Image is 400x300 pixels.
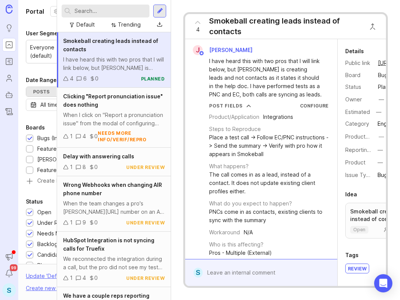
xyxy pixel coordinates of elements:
div: 0 [94,163,98,171]
div: Workaround [209,228,240,237]
div: Date Range [26,76,57,85]
div: Feature Requests (Internal) [37,145,69,153]
div: Default [76,21,95,29]
div: Board [345,71,372,79]
div: 6 [83,74,87,83]
label: Reporting Team [345,147,386,153]
a: Portal [2,38,16,52]
a: Wrong Webhooks when changing AIR phone numberWhen the team changes a pro's [PERSON_NAME][URL] num... [57,176,171,232]
div: 0 [95,74,98,83]
div: Product/Application [209,113,259,121]
div: 1 [70,218,73,227]
div: Planned [37,261,58,270]
div: planned [378,83,398,91]
div: — [379,95,384,104]
a: Smokeball creating leads instead of contactsI have heard this with two pros that I will link belo... [57,32,171,88]
div: PNCs come in as contacts, existing clients to sync with the summary [209,208,329,224]
div: Idea [345,190,357,199]
div: — [374,107,384,117]
div: Smokeball creating leads instead of contacts [209,16,361,37]
button: Post Fields [209,103,251,109]
div: Bugs (Internal) [37,134,69,142]
div: Public link [345,59,372,67]
div: 4 [83,132,86,141]
div: Update ' Default ' [26,272,67,284]
div: When the team changes a pro's [PERSON_NAME][URL] number on an AIR account, it defaults to VR webh... [63,199,165,216]
div: Owner [345,95,372,104]
label: ProductboardID [345,133,386,140]
div: Who is this affecting? [209,240,263,249]
div: Bug [378,171,387,179]
div: 1 [70,132,73,141]
div: Place a test call -> Follow EC/PNC instructions -> Send the summary -> Verify with pro how it app... [209,133,329,158]
div: User Segment [26,29,63,38]
h1: Portal [26,7,44,16]
div: [PERSON_NAME] (Public) [37,155,70,164]
span: Clicking "Report pronunciation issue" does nothing [63,93,163,108]
span: 4 [196,25,200,34]
div: I have heard this with two pros that I will link below, but [PERSON_NAME] is creating leads and n... [63,55,165,72]
div: 1 [70,163,73,171]
div: 4 [70,74,73,83]
div: — [378,158,383,167]
div: Backlog [37,240,58,248]
div: Posts [26,87,56,96]
button: ProductboardID [376,132,386,142]
input: Search... [75,7,146,15]
span: Smokeball creating leads instead of contacts [63,38,158,52]
a: Autopilot [2,88,16,102]
div: When I click on "Report a pronunciation issue" from the modal of configuring AIR's voice + greeti... [63,111,165,128]
div: Candidate [37,251,63,259]
div: All time [40,101,58,109]
button: Settings [50,6,86,17]
img: member badge [199,51,205,56]
div: Category [345,120,372,128]
div: review [346,264,369,273]
span: HubSpot Integration is not syncing calls for Truefix [63,237,154,252]
a: Delay with answering calls180under review [57,148,171,176]
div: planned [141,76,165,82]
div: The call comes in as a lead, instead of a contact. It does not update existing client profiles ei... [209,171,329,196]
div: under review [126,164,165,171]
div: What do you expect to happen? [209,199,292,208]
a: J[PERSON_NAME] [188,45,259,55]
div: 0 [94,132,98,141]
div: Steps to Reproduce [209,125,261,133]
img: Canny Home [6,5,13,13]
div: Everyone (default) [30,43,75,60]
div: Needs More Info/verif/repro [37,229,83,238]
div: We reconnected the integration during a call, but the pro did not see my test calls and contacts ... [63,255,165,272]
div: needs more info/verif/repro [98,130,165,143]
div: under review [126,219,165,226]
div: Pros - Multiple (External) [209,249,272,257]
span: 99 [10,264,17,271]
a: Changelog [2,105,16,118]
button: Announcements [2,250,16,264]
div: Status [26,197,43,206]
div: Estimated [345,109,370,115]
p: open [353,227,365,233]
div: Open Intercom Messenger [374,274,392,292]
label: Issue Type [345,172,373,178]
a: HubSpot Integration is not syncing calls for TruefixWe reconnected the integration during a call,... [57,232,171,287]
a: Users [2,71,16,85]
div: N/A [244,228,253,237]
div: Details [345,47,364,56]
div: J [193,45,203,55]
div: What happens? [209,162,249,171]
button: Close button [365,19,380,34]
div: S [194,268,203,278]
a: Ideas [2,21,16,35]
span: Wrong Webhooks when changing AIR phone number [63,182,162,196]
div: under review [126,275,165,281]
button: S [2,283,16,297]
label: Product [345,159,365,166]
button: Notifications [2,267,16,280]
span: [PERSON_NAME] [209,47,252,53]
div: 9 [83,218,86,227]
span: Delay with answering calls [63,153,134,159]
div: Open [37,208,51,216]
div: — [379,133,384,141]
